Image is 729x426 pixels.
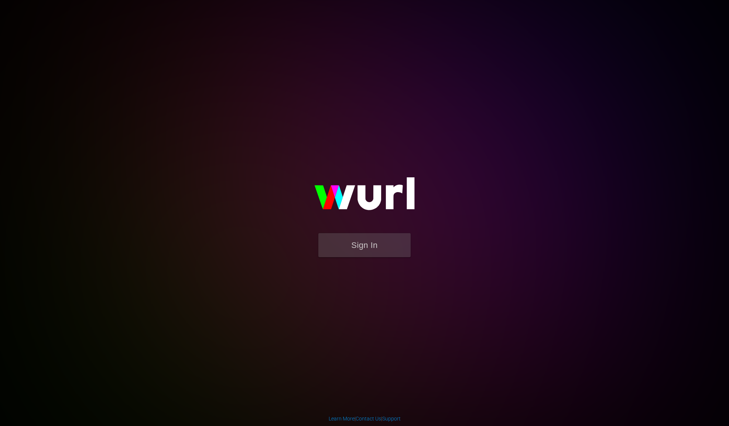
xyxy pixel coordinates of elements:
a: Contact Us [356,416,381,422]
button: Sign In [318,233,411,257]
a: Support [382,416,401,422]
img: wurl-logo-on-black-223613ac3d8ba8fe6dc639794a292ebdb59501304c7dfd60c99c58986ef67473.svg [291,161,438,233]
a: Learn More [329,416,355,422]
div: | | [329,415,401,422]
